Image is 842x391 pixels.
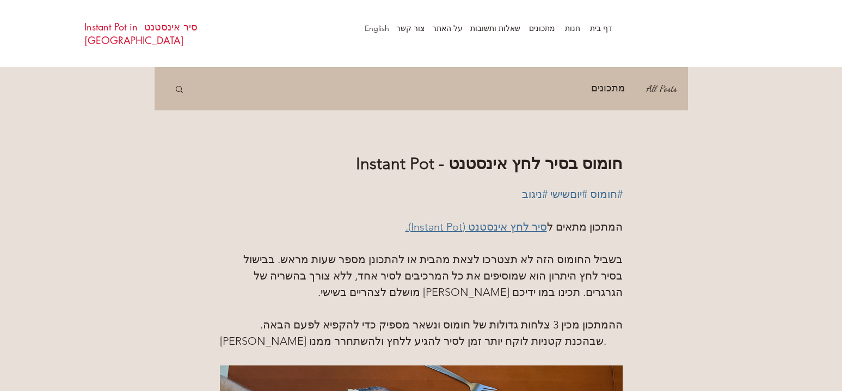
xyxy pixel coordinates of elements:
span: המתכון מתאים ל [547,220,623,233]
a: מתכונים [591,80,625,97]
div: חיפוש [174,84,185,93]
p: על האתר [427,20,468,36]
h1: חומוס בסיר לחץ אינסטנט - Instant Pot [220,152,623,175]
span: [PERSON_NAME] שבהכנת קטניות לוקח יותר זמן לסיר להגיע ללחץ ולהשתחרר ממנו. [220,334,606,347]
span: ההמתכון מכין 3 צלחות גדולות של חומוס ונשאר מספיק כדי להקפיא לפעם הבאה. [260,318,623,331]
a: #ניגוב [522,188,548,201]
a: סיר אינסטנט Instant Pot in [GEOGRAPHIC_DATA] [84,20,198,47]
p: חנות [560,20,586,36]
a: סיר לחץ אינסטנט (Instant Pot). [405,220,547,233]
a: על האתר [430,20,468,36]
a: חנות [561,20,586,36]
a: דף בית [586,20,618,36]
nav: אתר [335,20,618,36]
a: All Posts [647,80,677,97]
p: מתכונים [524,20,561,36]
p: דף בית [585,20,618,36]
a: #חומוס [590,188,623,201]
a: צור קשר [395,20,430,36]
p: שאלות ותשובות [465,20,526,36]
a: #יוםשישי [550,188,587,201]
p: צור קשר [391,20,430,36]
nav: בלוג [195,67,679,110]
a: English [359,20,395,36]
a: שאלות ותשובות [468,20,526,36]
a: מתכונים [526,20,561,36]
span: בשביל החומוס הזה לא תצטרכו לצאת מהבית או להתכונן מספר שעות מראש. בבישול בסיר לחץ היתרון הוא שמוסי... [241,253,623,299]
